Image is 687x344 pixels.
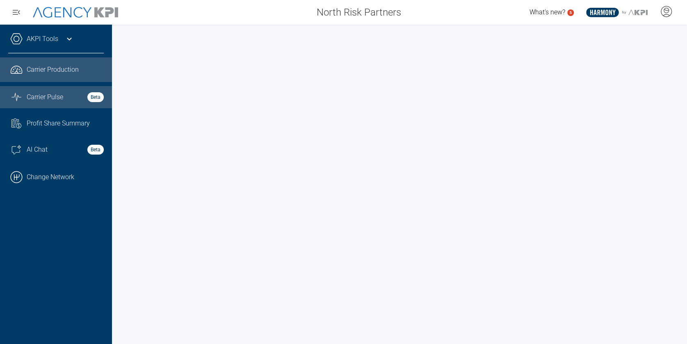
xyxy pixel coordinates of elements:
[569,10,572,15] text: 5
[27,145,48,155] span: AI Chat
[87,92,104,102] strong: Beta
[27,65,79,75] span: Carrier Production
[27,34,58,44] a: AKPI Tools
[87,145,104,155] strong: Beta
[530,8,565,16] span: What's new?
[27,118,90,128] span: Profit Share Summary
[567,9,574,16] a: 5
[27,92,63,102] span: Carrier Pulse
[33,7,118,18] img: AgencyKPI
[317,5,401,20] span: North Risk Partners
